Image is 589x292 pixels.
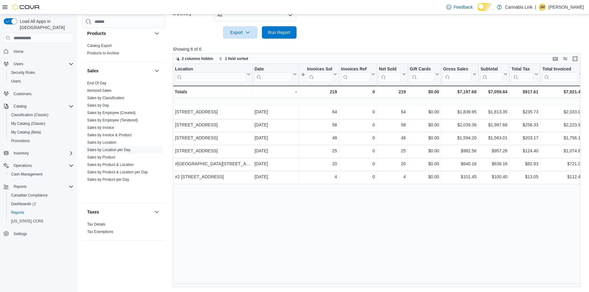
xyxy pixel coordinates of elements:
button: Customers [1,89,76,98]
div: $957.26 [480,147,507,154]
a: Sales by Product per Day [87,177,129,182]
span: Sales by Product [87,155,115,160]
div: 0 [341,88,375,95]
div: [DATE] [254,173,297,180]
span: 2 columns hidden [182,56,213,61]
button: Invoices Sold [301,66,337,82]
span: Itemized Sales [87,88,112,93]
a: Dashboards [6,200,76,208]
span: Reports [11,210,24,215]
div: $1,594.20 [443,134,476,142]
button: Taxes [153,208,160,216]
h3: Sales [87,68,99,74]
a: Feedback [444,1,475,13]
div: Net Sold [379,66,401,82]
div: [STREET_ADDRESS] [175,147,250,154]
span: Feedback [454,4,473,10]
button: Reports [6,208,76,217]
div: $7,197.68 [443,88,476,95]
input: Dark Mode [478,3,494,11]
span: [US_STATE] CCRS [11,219,43,224]
button: Sales [87,68,152,74]
div: $82.93 [511,160,538,167]
a: Sales by Product & Location [87,163,134,167]
a: Users [9,78,23,85]
div: $2,033.08 [542,108,583,116]
span: End Of Day [87,81,106,86]
button: Sales [153,67,160,74]
a: Sales by Invoice [87,125,114,130]
div: [DATE] [254,134,297,142]
div: Taxes [82,221,165,240]
div: $7,059.84 [480,88,507,95]
div: Gross Sales [443,66,472,82]
button: Net Sold [379,66,406,82]
div: $2,039.36 [443,121,476,129]
div: $112.45 [542,173,583,180]
span: Cash Management [9,171,74,178]
div: $1,074.66 [542,147,583,154]
p: Cannabis Link [505,3,532,11]
button: Inventory [11,150,31,157]
button: Users [11,60,26,68]
div: Invoices Sold [307,66,332,72]
div: Total Tax [511,66,533,72]
span: Customers [14,91,32,96]
button: 1 field sorted [216,55,251,62]
div: $1,756.18 [542,134,583,142]
span: Users [14,61,23,66]
span: My Catalog (Beta) [11,130,41,135]
a: My Catalog (Beta) [9,129,44,136]
span: Sales by Product & Location per Day [87,170,148,175]
div: Location [175,66,245,82]
a: Classification (Classic) [9,111,51,119]
a: Settings [11,230,29,238]
span: JM [540,3,545,11]
span: My Catalog (Classic) [9,120,74,127]
div: $2,223.99 [542,121,583,129]
div: $1,813.35 [480,108,507,116]
div: 20 [301,160,337,167]
a: Canadian Compliance [9,192,50,199]
span: Cash Management [11,172,42,177]
a: Home [11,48,26,55]
a: [US_STATE] CCRS [9,218,46,225]
a: Customers [11,90,34,98]
div: Products [82,42,165,62]
a: Sales by Employee (Created) [87,111,136,115]
div: [DATE] [254,108,297,116]
span: Products to Archive [87,51,119,56]
button: Classification (Classic) [6,111,76,119]
span: Operations [14,163,32,168]
span: Sales by Location per Day [87,147,130,152]
span: Washington CCRS [9,218,74,225]
span: Settings [14,231,27,236]
button: Promotions [6,137,76,145]
div: 0 [341,173,375,180]
div: [STREET_ADDRESS] [175,108,250,116]
div: Gift Cards [410,66,434,72]
div: $7,921.45 [542,88,583,95]
span: Security Roles [11,70,35,75]
div: $917.61 [511,88,538,95]
button: Total Invoiced [542,66,583,82]
span: My Catalog (Beta) [9,129,74,136]
div: 48 [301,134,337,142]
button: Location [175,66,250,82]
a: Sales by Classification [87,96,124,100]
div: 0 [341,108,375,116]
a: Security Roles [9,69,37,76]
span: Promotions [9,137,74,145]
div: 0 [341,147,375,154]
a: Sales by Day [87,103,109,108]
span: Sales by Invoice [87,125,114,130]
div: $1,839.95 [443,108,476,116]
button: Total Tax [511,66,538,82]
div: Date [254,66,292,82]
button: My Catalog (Classic) [6,119,76,128]
p: | [535,3,536,11]
div: Subtotal [480,66,502,72]
a: Sales by Employee (Tendered) [87,118,138,122]
button: Catalog [11,103,29,110]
